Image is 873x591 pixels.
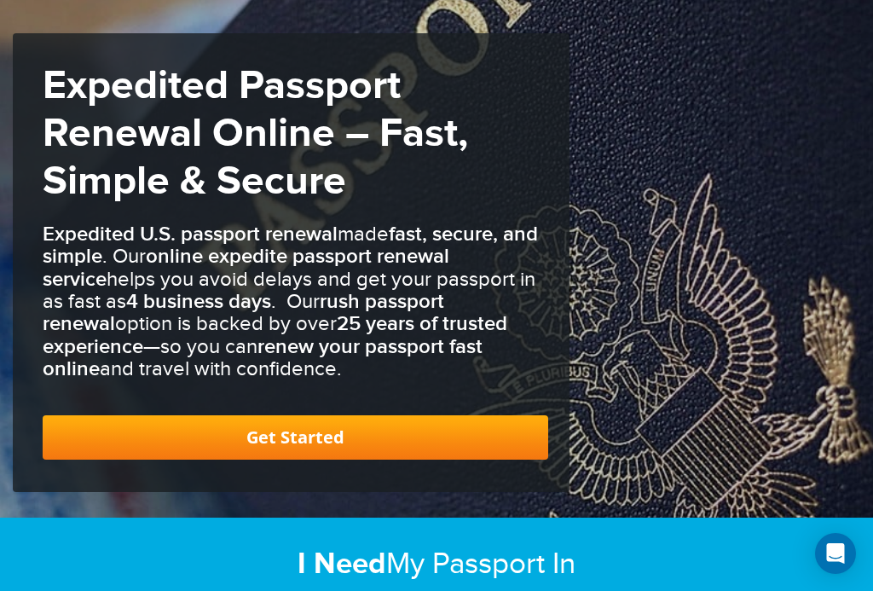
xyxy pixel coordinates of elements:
b: fast, secure, and simple [43,222,538,269]
b: rush passport renewal [43,289,444,336]
b: 25 years of trusted experience [43,311,507,358]
div: Open Intercom Messenger [815,533,856,574]
h3: made . Our helps you avoid delays and get your passport in as fast as . Our option is backed by o... [43,223,548,381]
strong: Expedited Passport Renewal Online – Fast, Simple & Secure [43,61,468,206]
b: Expedited U.S. passport renewal [43,222,338,246]
strong: I Need [298,546,386,582]
b: renew your passport fast online [43,334,483,381]
b: 4 business days [126,289,271,314]
b: online expedite passport renewal service [43,244,449,291]
span: Passport In [432,547,575,582]
a: Get Started [43,415,548,460]
h2: My [13,546,860,582]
